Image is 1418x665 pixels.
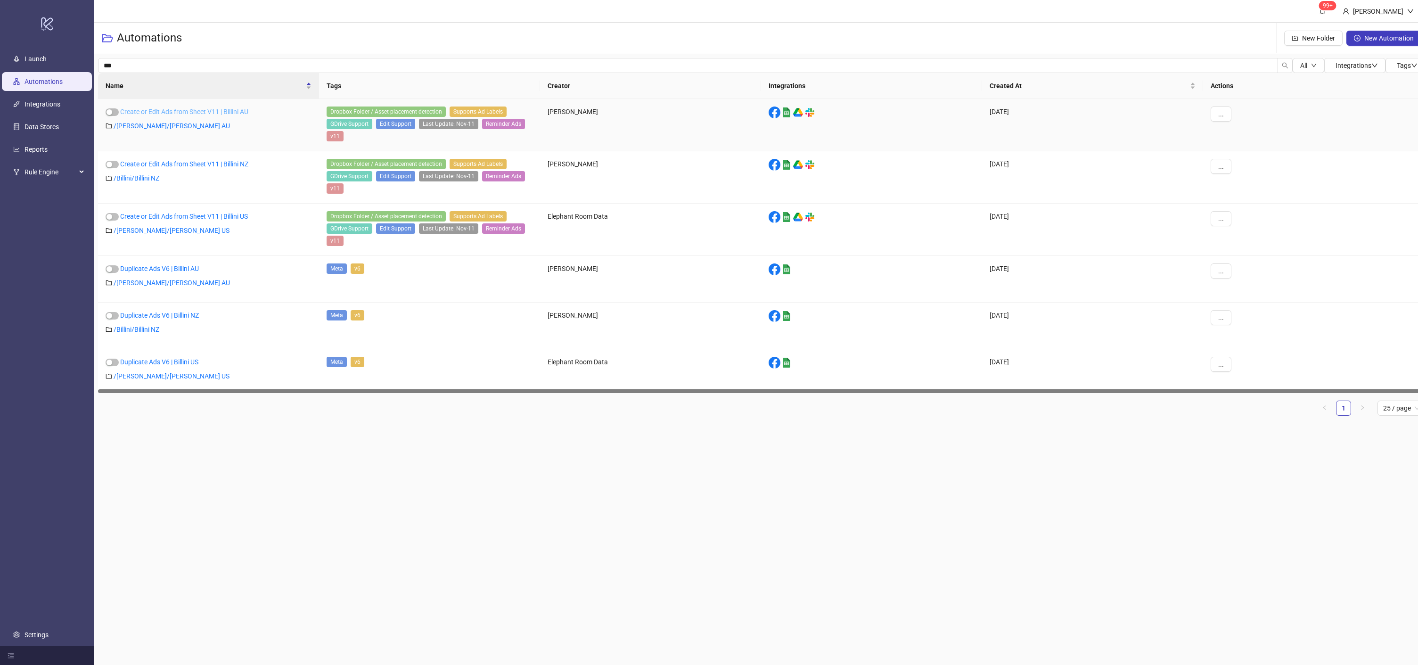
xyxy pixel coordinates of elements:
div: [PERSON_NAME] [1349,6,1407,16]
div: [DATE] [982,349,1203,396]
button: right [1355,401,1370,416]
span: folder [106,227,112,234]
span: New Folder [1302,34,1335,42]
span: ... [1218,163,1224,170]
span: Meta [327,310,347,320]
span: Supports Ad Labels [450,159,507,169]
span: All [1300,62,1307,69]
a: Integrations [25,100,60,108]
button: ... [1211,159,1231,174]
span: ... [1218,215,1224,222]
a: /Billini/Billini NZ [114,326,159,333]
span: Tags [1397,62,1418,69]
span: fork [13,169,20,175]
div: Elephant Room Data [540,349,761,396]
span: v6 [351,310,364,320]
button: left [1317,401,1332,416]
a: Duplicate Ads V6 | Billini NZ [120,312,199,319]
span: down [1311,63,1317,68]
div: Elephant Room Data [540,204,761,256]
h3: Automations [117,31,182,46]
button: ... [1211,107,1231,122]
sup: 1672 [1319,1,1336,10]
span: Supports Ad Labels [450,211,507,222]
a: Data Stores [25,123,59,131]
a: 1 [1336,401,1351,415]
th: Name [98,73,319,99]
span: Name [106,81,304,91]
button: Integrationsdown [1324,58,1385,73]
span: ... [1218,361,1224,368]
a: Reports [25,146,48,153]
span: Dropbox Folder / Asset placement detection [327,159,446,169]
span: GDrive Support [327,171,372,181]
span: Integrations [1336,62,1378,69]
div: [DATE] [982,204,1203,256]
a: Duplicate Ads V6 | Billini US [120,358,198,366]
span: folder [106,175,112,181]
span: down [1407,8,1414,15]
li: 1 [1336,401,1351,416]
span: folder [106,123,112,129]
span: Dropbox Folder / Asset placement detection [327,211,446,222]
span: down [1411,62,1418,69]
span: Last Update: Nov-11 [419,223,478,234]
span: folder [106,326,112,333]
a: Duplicate Ads V6 | Billini AU [120,265,199,272]
span: search [1282,62,1288,69]
span: folder [106,279,112,286]
span: Created At [990,81,1188,91]
li: Next Page [1355,401,1370,416]
span: Dropbox Folder / Asset placement detection [327,107,446,117]
div: [PERSON_NAME] [540,303,761,349]
button: ... [1211,310,1231,325]
button: ... [1211,263,1231,279]
span: Supports Ad Labels [450,107,507,117]
span: Reminder Ads [482,171,525,181]
div: [DATE] [982,256,1203,303]
div: [DATE] [982,99,1203,151]
span: menu-fold [8,652,14,659]
span: user [1343,8,1349,15]
a: /Billini/Billini NZ [114,174,159,182]
span: right [1360,405,1365,410]
span: v11 [327,131,344,141]
span: ... [1218,314,1224,321]
span: down [1371,62,1378,69]
span: plus-circle [1354,35,1361,41]
a: Create or Edit Ads from Sheet V11 | Billini NZ [120,160,248,168]
span: folder [106,373,112,379]
div: [PERSON_NAME] [540,151,761,204]
span: GDrive Support [327,223,372,234]
span: bell [1319,8,1326,14]
a: Settings [25,631,49,639]
a: Create or Edit Ads from Sheet V11 | Billini US [120,213,248,220]
button: ... [1211,211,1231,226]
span: v11 [327,183,344,194]
div: [DATE] [982,303,1203,349]
span: left [1322,405,1328,410]
button: Alldown [1293,58,1324,73]
a: /[PERSON_NAME]/[PERSON_NAME] AU [114,122,230,130]
span: Rule Engine [25,163,76,181]
span: Reminder Ads [482,223,525,234]
div: [DATE] [982,151,1203,204]
a: /[PERSON_NAME]/[PERSON_NAME] AU [114,279,230,287]
span: Reminder Ads [482,119,525,129]
button: New Folder [1284,31,1343,46]
span: folder-open [102,33,113,44]
div: [PERSON_NAME] [540,99,761,151]
a: /[PERSON_NAME]/[PERSON_NAME] US [114,372,230,380]
span: ... [1218,110,1224,118]
li: Previous Page [1317,401,1332,416]
span: v11 [327,236,344,246]
span: Edit Support [376,223,415,234]
button: ... [1211,357,1231,372]
div: [PERSON_NAME] [540,256,761,303]
span: GDrive Support [327,119,372,129]
span: Edit Support [376,119,415,129]
a: Automations [25,78,63,85]
a: Create or Edit Ads from Sheet V11 | Billini AU [120,108,248,115]
a: Launch [25,55,47,63]
span: New Automation [1364,34,1414,42]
